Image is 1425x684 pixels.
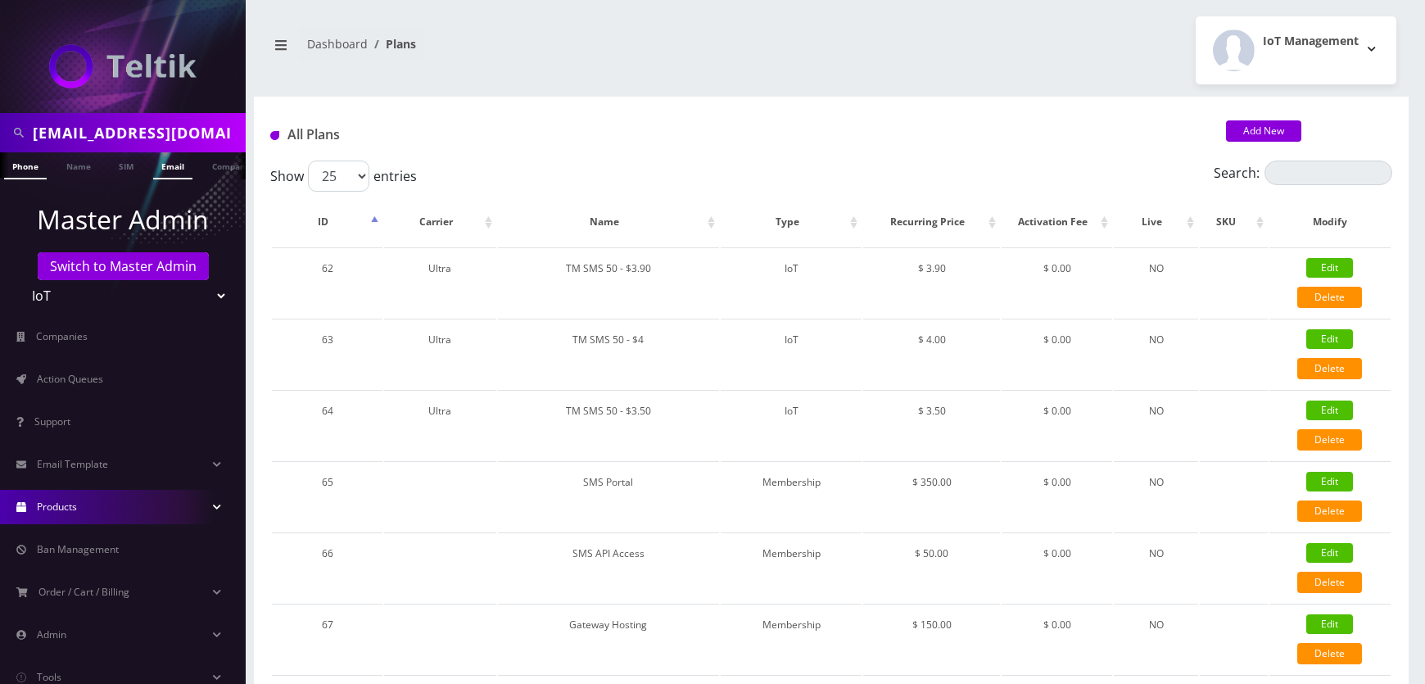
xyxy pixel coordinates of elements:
td: $ 4.00 [863,319,1000,388]
th: ID: activate to sort column descending [272,198,382,246]
td: Membership [721,604,862,673]
td: SMS Portal [498,461,719,531]
a: Delete [1297,358,1362,379]
span: Products [37,500,77,514]
td: SMS API Access [498,532,719,602]
input: Search in Company [33,117,242,148]
td: TM SMS 50 - $3.50 [498,390,719,460]
td: $ 3.50 [863,390,1000,460]
td: NO [1114,390,1198,460]
h1: All Plans [270,127,1201,143]
a: Edit [1306,329,1353,349]
a: Edit [1306,543,1353,563]
td: NO [1114,604,1198,673]
td: $ 350.00 [863,461,1000,531]
td: NO [1114,461,1198,531]
td: NO [1114,319,1198,388]
li: Plans [368,35,416,52]
th: Carrier: activate to sort column ascending [384,198,496,246]
a: Delete [1297,501,1362,522]
a: Name [58,152,99,178]
a: Switch to Master Admin [38,252,209,280]
th: Modify [1269,198,1391,246]
a: Delete [1297,287,1362,308]
td: $ 0.00 [1002,319,1112,388]
td: 63 [272,319,382,388]
a: Phone [4,152,47,179]
span: Companies [36,329,88,343]
td: $ 0.00 [1002,247,1112,317]
h2: IoT Management [1263,34,1359,48]
span: Admin [37,627,66,641]
span: Tools [37,670,61,684]
a: Company [204,152,259,178]
th: Recurring Price: activate to sort column ascending [863,198,1000,246]
span: Support [34,414,70,428]
td: 66 [272,532,382,602]
span: Order / Cart / Billing [38,585,129,599]
label: Search: [1214,161,1392,185]
label: Show entries [270,161,417,192]
td: NO [1114,247,1198,317]
th: SKU: activate to sort column ascending [1200,198,1268,246]
a: Edit [1306,401,1353,420]
th: Type: activate to sort column ascending [721,198,862,246]
a: Edit [1306,258,1353,278]
th: Name: activate to sort column ascending [498,198,719,246]
input: Search: [1264,161,1392,185]
button: IoT Management [1196,16,1396,84]
td: 62 [272,247,382,317]
td: Ultra [384,390,496,460]
a: Email [153,152,192,179]
a: Edit [1306,472,1353,491]
th: Live: activate to sort column ascending [1114,198,1198,246]
th: Activation Fee: activate to sort column ascending [1002,198,1112,246]
td: $ 0.00 [1002,532,1112,602]
td: $ 3.90 [863,247,1000,317]
td: $ 50.00 [863,532,1000,602]
a: Add New [1226,120,1301,142]
td: $ 150.00 [863,604,1000,673]
td: Membership [721,532,862,602]
td: $ 0.00 [1002,461,1112,531]
td: Ultra [384,247,496,317]
a: SIM [111,152,142,178]
span: Action Queues [37,372,103,386]
td: IoT [721,247,862,317]
a: Edit [1306,614,1353,634]
span: Email Template [37,457,108,471]
a: Delete [1297,572,1362,593]
td: TM SMS 50 - $3.90 [498,247,719,317]
td: Membership [721,461,862,531]
a: Delete [1297,429,1362,451]
td: IoT [721,319,862,388]
a: Delete [1297,643,1362,664]
td: 67 [272,604,382,673]
td: Gateway Hosting [498,604,719,673]
td: IoT [721,390,862,460]
td: 65 [272,461,382,531]
td: $ 0.00 [1002,390,1112,460]
td: NO [1114,532,1198,602]
select: Showentries [308,161,369,192]
td: $ 0.00 [1002,604,1112,673]
img: IoT [49,44,197,88]
td: TM SMS 50 - $4 [498,319,719,388]
a: Dashboard [307,36,368,52]
nav: breadcrumb [266,27,819,74]
span: Ban Management [37,542,119,556]
td: Ultra [384,319,496,388]
td: 64 [272,390,382,460]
